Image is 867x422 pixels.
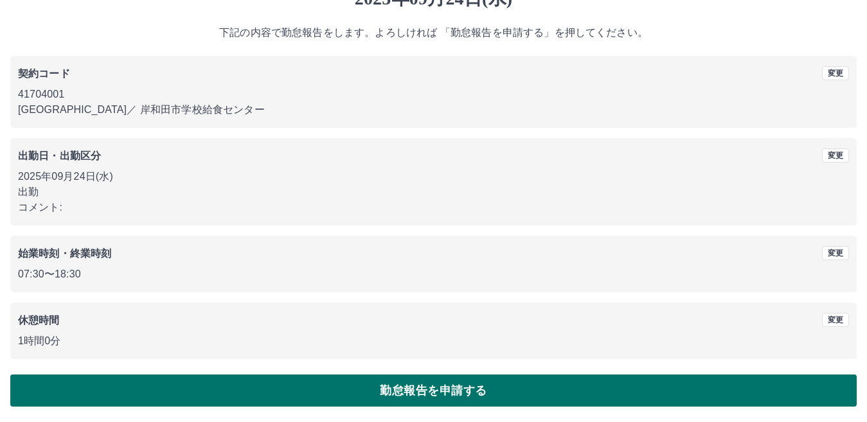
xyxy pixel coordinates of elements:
[18,333,849,349] p: 1時間0分
[10,25,857,40] p: 下記の内容で勤怠報告をします。よろしければ 「勤怠報告を申請する」を押してください。
[822,148,849,163] button: 変更
[18,68,70,79] b: 契約コード
[18,315,60,326] b: 休憩時間
[18,200,849,215] p: コメント:
[18,87,849,102] p: 41704001
[18,169,849,184] p: 2025年09月24日(水)
[822,313,849,327] button: 変更
[18,248,111,259] b: 始業時刻・終業時刻
[18,267,849,282] p: 07:30 〜 18:30
[18,150,101,161] b: 出勤日・出勤区分
[18,184,849,200] p: 出勤
[822,246,849,260] button: 変更
[10,374,857,407] button: 勤怠報告を申請する
[18,102,849,118] p: [GEOGRAPHIC_DATA] ／ 岸和田市学校給食センター
[822,66,849,80] button: 変更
